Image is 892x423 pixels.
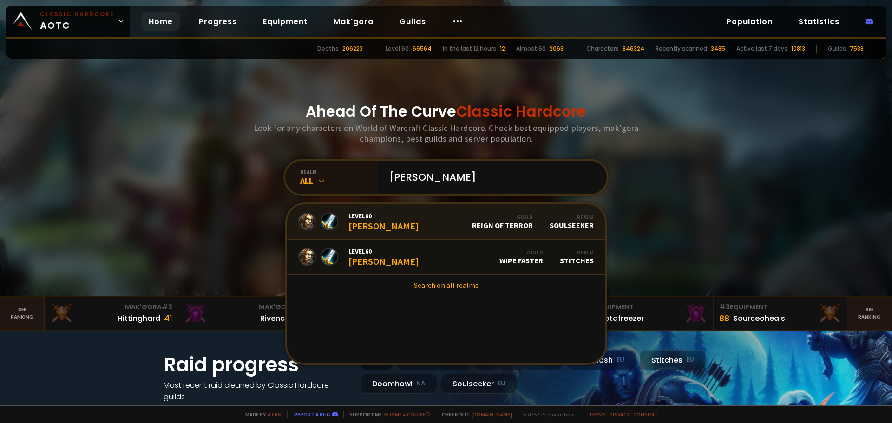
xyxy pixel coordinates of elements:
div: [PERSON_NAME] [348,247,419,267]
a: [DOMAIN_NAME] [472,411,512,418]
div: Active last 7 days [736,45,787,53]
div: 88 [719,312,729,325]
span: v. d752d5 - production [518,411,573,418]
h1: Ahead Of The Curve [306,100,586,123]
a: Equipment [256,12,315,31]
h1: Raid progress [164,350,349,379]
div: Notafreezer [599,312,644,324]
a: a fan [268,411,282,418]
div: Soulseeker [441,374,517,394]
div: Level 60 [386,45,409,53]
span: Level 60 [348,212,419,220]
div: 206223 [342,45,363,53]
a: Buy me a coffee [384,411,430,418]
a: Seeranking [847,297,892,330]
div: Soulseeker [550,214,594,230]
span: AOTC [40,10,114,33]
a: Population [719,12,780,31]
div: All [300,176,378,186]
div: Reign of Terror [472,214,533,230]
a: Progress [191,12,244,31]
small: EU [498,379,505,388]
span: # 3 [162,302,172,312]
input: Search a character... [384,161,596,194]
div: In the last 12 hours [443,45,496,53]
a: #3Equipment88Sourceoheals [714,297,847,330]
div: Rivench [260,312,289,324]
a: Mak'gora [326,12,381,31]
div: Mak'Gora [184,302,306,312]
div: 846324 [623,45,644,53]
span: Checkout [436,411,512,418]
div: Equipment [585,302,708,312]
a: Mak'Gora#2Rivench100 [178,297,312,330]
a: Report a bug [294,411,330,418]
div: 12 [500,45,505,53]
div: Doomhowl [361,374,437,394]
a: Statistics [791,12,847,31]
h3: Look for any characters on World of Warcraft Classic Hardcore. Check best equipped players, mak'g... [250,123,642,144]
div: 10813 [791,45,805,53]
a: Level60[PERSON_NAME]GuildWipe FasterRealmStitches [287,240,605,275]
small: Classic Hardcore [40,10,114,19]
div: 2063 [550,45,564,53]
div: Stitches [560,249,594,265]
a: Guilds [392,12,433,31]
a: Level60[PERSON_NAME]GuildReign of TerrorRealmSoulseeker [287,204,605,240]
a: Classic HardcoreAOTC [6,6,130,37]
a: Terms [589,411,606,418]
div: [PERSON_NAME] [348,212,419,232]
span: Made by [240,411,282,418]
div: Realm [550,214,594,221]
div: Almost 60 [516,45,546,53]
div: Wipe Faster [499,249,543,265]
a: Privacy [610,411,630,418]
span: Support me, [343,411,430,418]
div: Guild [472,214,533,221]
div: Guilds [828,45,846,53]
small: EU [617,355,624,364]
div: Guild [499,249,543,256]
a: Consent [633,411,658,418]
div: Characters [586,45,619,53]
div: 7538 [850,45,864,53]
a: Mak'Gora#3Hittinghard41 [45,297,178,330]
div: Mak'Gora [50,302,172,312]
div: Hittinghard [118,312,160,324]
div: Equipment [719,302,841,312]
h4: Most recent raid cleaned by Classic Hardcore guilds [164,379,349,403]
div: 41 [164,312,172,325]
span: Classic Hardcore [456,101,586,122]
small: EU [686,355,694,364]
a: Home [141,12,180,31]
a: Search on all realms [287,275,605,295]
div: Nek'Rosh [567,350,636,370]
small: NA [416,379,426,388]
a: See all progress [164,403,224,414]
div: Recently scanned [656,45,707,53]
div: Deaths [317,45,339,53]
div: Sourceoheals [733,312,785,324]
span: Level 60 [348,247,419,255]
span: # 3 [719,302,730,312]
a: #2Equipment88Notafreezer [580,297,714,330]
div: realm [300,169,378,176]
div: Realm [560,249,594,256]
div: 66564 [413,45,432,53]
div: Stitches [640,350,706,370]
div: 3435 [711,45,725,53]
